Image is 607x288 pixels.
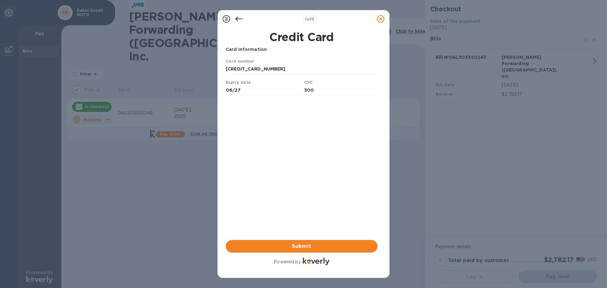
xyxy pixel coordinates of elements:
[223,30,380,44] h1: Credit Card
[303,258,329,265] img: Logo
[226,47,267,52] b: Card Information
[305,17,307,21] span: 1
[226,58,377,97] iframe: Your browser does not support iframes
[274,259,301,265] p: Powered by
[231,242,372,250] span: Submit
[305,17,315,21] b: of 3
[226,240,377,253] button: Submit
